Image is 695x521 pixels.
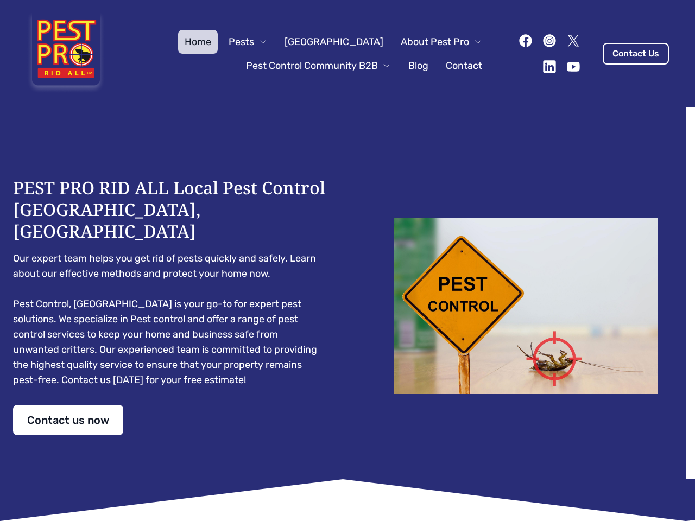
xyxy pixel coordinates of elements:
a: Home [178,30,218,54]
pre: Our expert team helps you get rid of pests quickly and safely. Learn about our effective methods ... [13,251,326,387]
button: Pests [222,30,274,54]
img: Pest Pro Rid All [26,13,106,94]
a: Contact Us [603,43,669,65]
span: Pests [229,34,254,49]
a: Contact [439,54,489,78]
a: Contact us now [13,405,123,435]
button: About Pest Pro [394,30,489,54]
span: Pest Control Community B2B [246,58,378,73]
span: About Pest Pro [401,34,469,49]
a: Blog [402,54,435,78]
img: Dead cockroach on floor with caution sign pest control [369,218,682,394]
a: [GEOGRAPHIC_DATA] [278,30,390,54]
button: Pest Control Community B2B [239,54,397,78]
h1: PEST PRO RID ALL Local Pest Control [GEOGRAPHIC_DATA], [GEOGRAPHIC_DATA] [13,177,326,242]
